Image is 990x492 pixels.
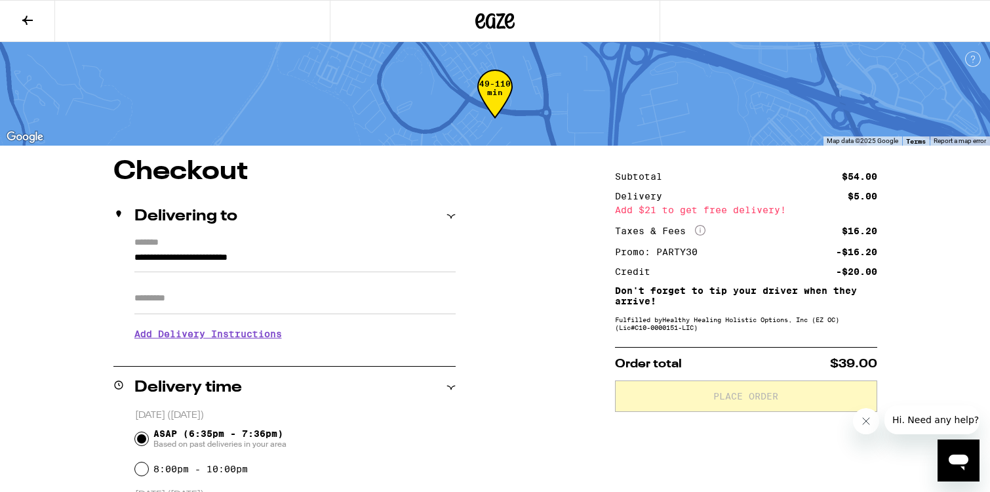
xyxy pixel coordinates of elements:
[615,172,671,181] div: Subtotal
[153,428,287,449] span: ASAP (6:35pm - 7:36pm)
[853,408,879,434] iframe: Close message
[477,79,513,129] div: 49-110 min
[615,380,877,412] button: Place Order
[836,267,877,276] div: -$20.00
[615,247,707,256] div: Promo: PARTY30
[830,358,877,370] span: $39.00
[134,319,456,349] h3: Add Delivery Instructions
[134,209,237,224] h2: Delivering to
[842,172,877,181] div: $54.00
[934,137,986,144] a: Report a map error
[615,285,877,306] p: Don't forget to tip your driver when they arrive!
[906,137,926,145] a: Terms
[836,247,877,256] div: -$16.20
[3,129,47,146] a: Open this area in Google Maps (opens a new window)
[153,439,287,449] span: Based on past deliveries in your area
[615,267,660,276] div: Credit
[615,358,682,370] span: Order total
[3,129,47,146] img: Google
[713,392,778,401] span: Place Order
[153,464,248,474] label: 8:00pm - 10:00pm
[615,225,705,237] div: Taxes & Fees
[135,409,456,422] p: [DATE] ([DATE])
[848,192,877,201] div: $5.00
[884,405,980,434] iframe: Message from company
[615,192,671,201] div: Delivery
[615,316,877,331] div: Fulfilled by Healthy Healing Holistic Options, Inc (EZ OC) (Lic# C10-0000151-LIC )
[827,137,898,144] span: Map data ©2025 Google
[134,349,456,359] p: We'll contact you at [PHONE_NUMBER] when we arrive
[134,380,242,396] h2: Delivery time
[842,226,877,236] div: $16.20
[113,159,456,185] h1: Checkout
[615,205,877,215] div: Add $21 to get free delivery!
[938,440,980,482] iframe: Button to launch messaging window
